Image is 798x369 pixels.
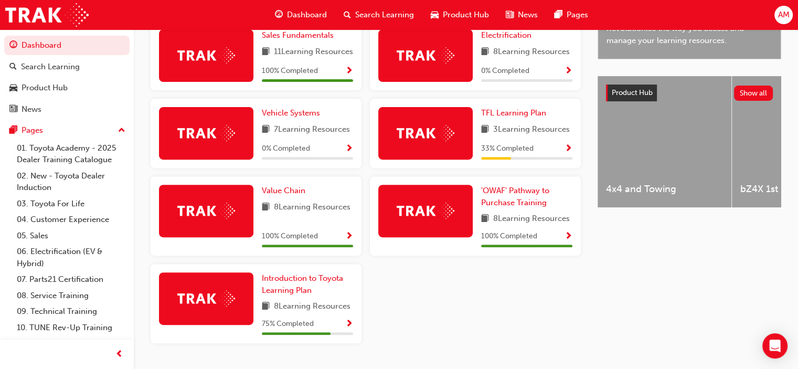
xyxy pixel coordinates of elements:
[13,335,130,352] a: All Pages
[177,290,235,307] img: Trak
[262,300,270,313] span: book-icon
[345,320,353,329] span: Show Progress
[606,85,773,101] a: Product HubShow all
[262,201,270,214] span: book-icon
[565,232,572,241] span: Show Progress
[262,107,324,119] a: Vehicle Systems
[481,230,537,243] span: 100 % Completed
[262,143,310,155] span: 0 % Completed
[274,300,350,313] span: 8 Learning Resources
[13,212,130,228] a: 04. Customer Experience
[565,230,572,243] button: Show Progress
[481,46,489,59] span: book-icon
[778,9,789,21] span: AM
[481,30,531,40] span: Electrification
[287,9,327,21] span: Dashboard
[274,123,350,136] span: 7 Learning Resources
[9,126,17,135] span: pages-icon
[397,203,454,219] img: Trak
[606,183,723,195] span: 4x4 and Towing
[9,105,17,114] span: news-icon
[397,125,454,141] img: Trak
[13,168,130,196] a: 02. New - Toyota Dealer Induction
[267,4,335,26] a: guage-iconDashboard
[4,100,130,119] a: News
[481,108,546,118] span: TFL Learning Plan
[565,65,572,78] button: Show Progress
[22,124,43,136] div: Pages
[565,144,572,154] span: Show Progress
[118,124,125,138] span: up-icon
[481,107,550,119] a: TFL Learning Plan
[345,318,353,331] button: Show Progress
[4,121,130,140] button: Pages
[397,47,454,64] img: Trak
[345,65,353,78] button: Show Progress
[493,213,570,226] span: 8 Learning Resources
[262,318,314,330] span: 75 % Completed
[262,30,334,40] span: Sales Fundamentals
[4,57,130,77] a: Search Learning
[607,23,772,46] span: Revolutionise the way you access and manage your learning resources.
[493,46,570,59] span: 8 Learning Resources
[274,201,350,214] span: 8 Learning Resources
[565,67,572,76] span: Show Progress
[262,123,270,136] span: book-icon
[115,348,123,361] span: prev-icon
[481,143,534,155] span: 33 % Completed
[262,186,305,195] span: Value Chain
[262,185,310,197] a: Value Chain
[481,65,529,77] span: 0 % Completed
[22,82,68,94] div: Product Hub
[422,4,497,26] a: car-iconProduct Hub
[734,86,773,101] button: Show all
[565,142,572,155] button: Show Progress
[13,244,130,271] a: 06. Electrification (EV & Hybrid)
[13,320,130,336] a: 10. TUNE Rev-Up Training
[22,103,41,115] div: News
[5,3,89,27] img: Trak
[9,41,17,50] span: guage-icon
[275,8,283,22] span: guage-icon
[335,4,422,26] a: search-iconSearch Learning
[13,271,130,288] a: 07. Parts21 Certification
[262,230,318,243] span: 100 % Completed
[345,230,353,243] button: Show Progress
[481,185,572,208] a: 'OWAF' Pathway to Purchase Training
[612,88,653,97] span: Product Hub
[345,142,353,155] button: Show Progress
[555,8,562,22] span: pages-icon
[4,34,130,121] button: DashboardSearch LearningProduct HubNews
[262,273,343,295] span: Introduction to Toyota Learning Plan
[493,123,570,136] span: 3 Learning Resources
[518,9,538,21] span: News
[345,67,353,76] span: Show Progress
[598,76,731,207] a: 4x4 and Towing
[443,9,489,21] span: Product Hub
[177,125,235,141] img: Trak
[13,228,130,244] a: 05. Sales
[567,9,588,21] span: Pages
[497,4,546,26] a: news-iconNews
[774,6,793,24] button: AM
[481,213,489,226] span: book-icon
[262,29,338,41] a: Sales Fundamentals
[762,333,788,359] div: Open Intercom Messenger
[344,8,351,22] span: search-icon
[262,65,318,77] span: 100 % Completed
[21,61,80,73] div: Search Learning
[177,47,235,64] img: Trak
[546,4,597,26] a: pages-iconPages
[177,203,235,219] img: Trak
[481,29,536,41] a: Electrification
[13,140,130,168] a: 01. Toyota Academy - 2025 Dealer Training Catalogue
[13,303,130,320] a: 09. Technical Training
[355,9,414,21] span: Search Learning
[9,83,17,93] span: car-icon
[4,78,130,98] a: Product Hub
[13,196,130,212] a: 03. Toyota For Life
[262,46,270,59] span: book-icon
[345,144,353,154] span: Show Progress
